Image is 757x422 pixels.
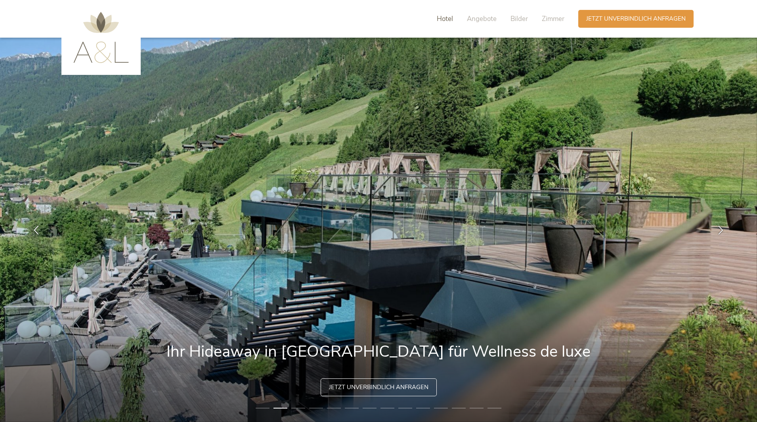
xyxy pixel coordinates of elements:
[437,14,453,23] span: Hotel
[73,12,129,63] img: AMONTI & LUNARIS Wellnessresort
[542,14,564,23] span: Zimmer
[510,14,528,23] span: Bilder
[467,14,497,23] span: Angebote
[586,15,686,23] span: Jetzt unverbindlich anfragen
[329,383,428,391] span: Jetzt unverbindlich anfragen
